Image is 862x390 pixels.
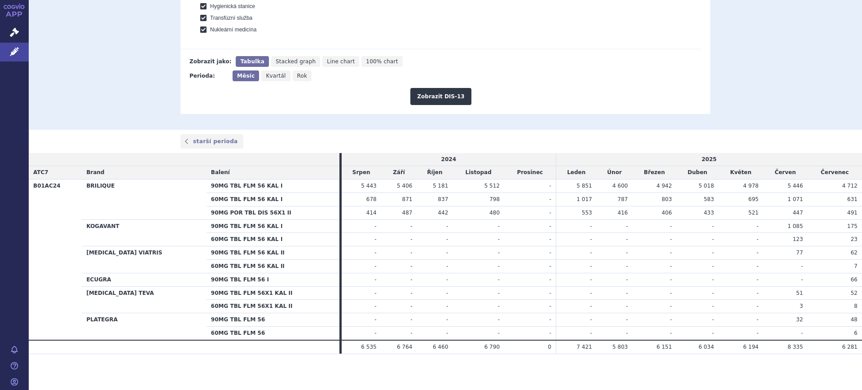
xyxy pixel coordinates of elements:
[626,236,628,242] span: -
[211,169,230,175] span: Balení
[297,73,308,79] span: Rok
[82,219,206,246] th: KOGAVANT
[612,344,628,350] span: 5 803
[484,344,500,350] span: 6 790
[180,134,243,149] a: starší perioda
[498,276,500,283] span: -
[498,303,500,309] span: -
[670,236,672,242] span: -
[276,58,316,65] span: Stacked graph
[397,344,412,350] span: 6 764
[361,183,376,189] span: 5 443
[210,15,252,21] span: Transfúzní služba
[626,223,628,229] span: -
[374,250,376,256] span: -
[699,344,714,350] span: 6 034
[618,196,628,202] span: 787
[410,250,412,256] span: -
[712,303,714,309] span: -
[763,166,808,180] td: Červen
[498,223,500,229] span: -
[756,250,758,256] span: -
[712,223,714,229] span: -
[590,290,592,296] span: -
[756,303,758,309] span: -
[207,300,339,313] th: 60MG TBL FLM 56X1 KAL II
[626,316,628,323] span: -
[446,236,448,242] span: -
[756,236,758,242] span: -
[433,183,448,189] span: 5 181
[556,166,596,180] td: Leden
[793,236,803,242] span: 123
[787,196,803,202] span: 1 071
[549,236,551,242] span: -
[207,219,339,233] th: 90MG TBL FLM 56 KAL I
[410,330,412,336] span: -
[851,276,858,283] span: 66
[670,330,672,336] span: -
[207,206,339,219] th: 90MG POR TBL DIS 56X1 II
[207,193,339,206] th: 60MG TBL FLM 56 KAL I
[847,210,858,216] span: 491
[498,330,500,336] span: -
[670,223,672,229] span: -
[374,276,376,283] span: -
[446,303,448,309] span: -
[756,330,758,336] span: -
[438,196,448,202] span: 837
[549,290,551,296] span: -
[207,326,339,340] th: 60MG TBL FLM 56
[590,223,592,229] span: -
[670,276,672,283] span: -
[699,183,714,189] span: 5 018
[207,233,339,246] th: 60MG TBL FLM 56 KAL I
[207,259,339,273] th: 60MG TBL FLM 56 KAL II
[590,250,592,256] span: -
[410,263,412,269] span: -
[618,210,628,216] span: 416
[381,166,417,180] td: Září
[484,183,500,189] span: 5 512
[446,276,448,283] span: -
[626,263,628,269] span: -
[498,250,500,256] span: -
[504,166,556,180] td: Prosinec
[670,263,672,269] span: -
[842,183,858,189] span: 4 712
[402,210,413,216] span: 487
[207,180,339,193] th: 90MG TBL FLM 56 KAL I
[342,153,556,166] td: 2024
[851,290,858,296] span: 52
[808,166,862,180] td: Červenec
[498,316,500,323] span: -
[670,250,672,256] span: -
[446,316,448,323] span: -
[410,88,471,105] button: Zobrazit DIS-13
[374,316,376,323] span: -
[33,169,48,175] span: ATC7
[851,236,858,242] span: 23
[748,210,759,216] span: 521
[410,316,412,323] span: -
[489,196,500,202] span: 798
[854,330,858,336] span: 6
[374,236,376,242] span: -
[756,316,758,323] span: -
[626,330,628,336] span: -
[189,56,231,67] div: Zobrazit jako:
[626,276,628,283] span: -
[612,183,628,189] span: 4 600
[189,70,228,81] div: Perioda:
[576,183,592,189] span: 5 851
[854,263,858,269] span: 7
[82,246,206,273] th: [MEDICAL_DATA] VIATRIS
[366,58,398,65] span: 100% chart
[410,303,412,309] span: -
[704,210,714,216] span: 433
[207,273,339,286] th: 90MG TBL FLM 56 I
[549,263,551,269] span: -
[677,166,719,180] td: Duben
[433,344,448,350] span: 6 460
[662,196,672,202] span: 803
